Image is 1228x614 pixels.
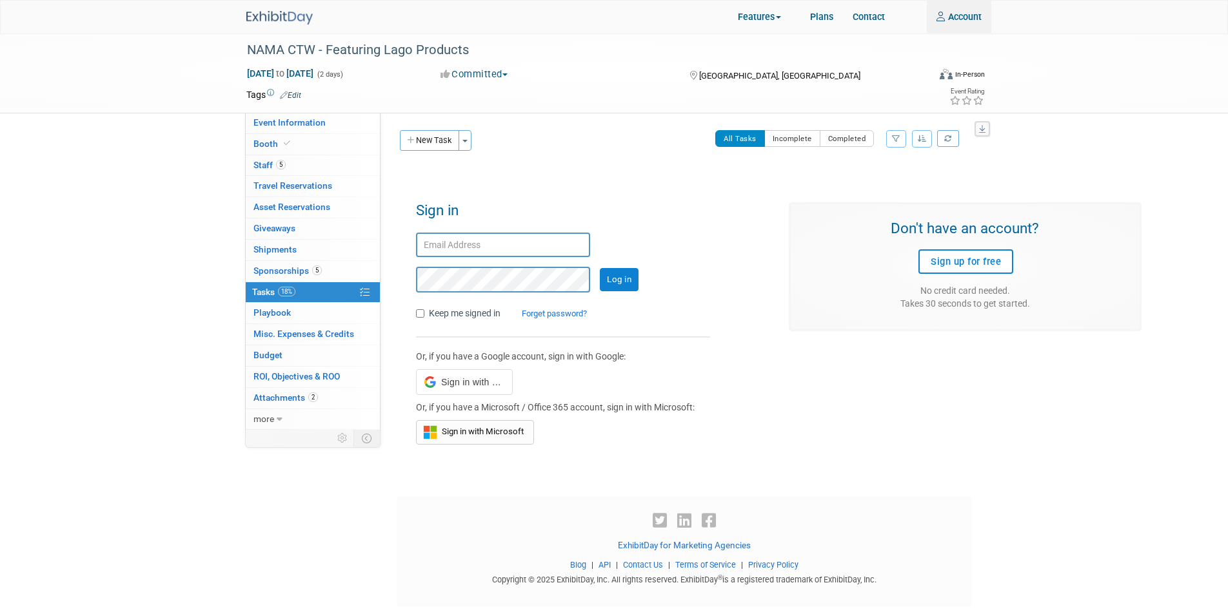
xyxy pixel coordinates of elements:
[675,560,736,570] a: Terms of Service
[416,401,700,414] div: Or, if you have a Microsoft / Office 365 account, sign in with Microsoft:
[246,303,380,323] a: Playbook
[400,130,459,151] button: New Task
[243,39,922,62] div: NAMA CTW - Featuring Lago Products
[764,130,820,147] button: Incomplete
[878,67,985,86] div: Event Format
[738,560,746,570] span: |
[246,155,380,176] a: Staff5
[316,70,343,79] span: (2 days)
[416,233,590,258] input: Email Address
[280,91,301,100] a: Edit
[253,265,322,276] span: Sponsorships
[940,69,953,79] img: Format-Inperson.png
[588,560,597,570] span: |
[253,350,282,360] span: Budget
[674,512,698,530] a: LinkedIn
[728,2,800,34] a: Features
[246,282,380,303] a: Tasks18%
[246,345,380,366] a: Budget
[416,420,534,445] button: Sign in with Microsoft
[927,1,991,33] a: Account
[246,11,313,24] img: ExhibitDay
[253,414,274,424] span: more
[253,371,340,381] span: ROI, Objectives & ROO
[332,430,354,446] td: Personalize Event Tab Strip
[253,202,330,212] span: Asset Reservations
[253,223,295,233] span: Giveaways
[600,268,639,291] input: Log in
[246,367,380,387] a: ROI, Objectives & ROO
[955,70,985,79] div: In-Person
[246,388,380,408] a: Attachments2
[665,560,673,570] span: |
[949,88,984,95] div: Event Rating
[416,369,513,395] div: Sign in with Google
[715,130,765,147] button: All Tasks
[797,297,1134,310] div: Takes 30 seconds to get started.
[253,307,291,318] span: Playbook
[246,197,380,218] a: Asset Reservations
[253,180,332,191] span: Travel Reservations
[253,117,326,128] span: Event Information
[718,574,722,581] sup: ®
[918,249,1013,274] a: Sign up for free
[276,160,286,169] span: 5
[843,1,895,33] a: Contact
[246,409,380,430] a: more
[797,284,1134,297] div: No credit card needed.
[397,571,972,586] div: Copyright © 2025 ExhibitDay, Inc. All rights reserved. ExhibitDay is a registered trademark of Ex...
[246,261,380,282] a: Sponsorships5
[937,130,959,147] a: Refresh
[618,540,751,550] a: ExhibitDay for Marketing Agencies
[253,392,318,403] span: Attachments
[246,218,380,239] a: Giveaways
[797,220,1134,239] h3: Don't have an account?
[429,307,500,320] label: Keep me signed in
[820,130,875,147] button: Completed
[416,351,626,361] span: Or, if you have a Google account, sign in with Google:
[502,309,587,318] a: Forget password?
[253,329,354,339] span: Misc. Expenses & Credits
[416,202,769,226] h1: Sign in
[599,560,611,570] a: API
[246,113,380,133] a: Event Information
[246,240,380,260] a: Shipments
[253,160,286,170] span: Staff
[312,265,322,275] span: 5
[570,560,586,570] a: Blog
[649,512,674,530] a: Twitter
[252,287,295,297] span: Tasks
[253,244,297,254] span: Shipments
[253,139,293,149] span: Booth
[284,140,290,147] i: Booth reservation complete
[246,88,301,101] td: Tags
[437,427,524,436] span: Sign in with Microsoft
[698,512,719,530] a: Facebook
[278,287,295,296] span: 18%
[800,1,843,33] a: Plans
[436,68,513,81] button: Committed
[246,324,380,345] a: Misc. Expenses & Credits
[246,68,314,79] span: [DATE] [DATE]
[423,425,437,439] img: Sign in with Microsoft
[246,176,380,197] a: Travel Reservations
[441,376,504,389] span: Sign in with Google
[748,560,798,570] a: Privacy Policy
[308,392,318,402] span: 2
[274,68,286,79] span: to
[246,134,380,155] a: Booth
[354,430,381,446] td: Toggle Event Tabs
[699,71,860,81] span: [GEOGRAPHIC_DATA], [GEOGRAPHIC_DATA]
[623,560,663,570] a: Contact Us
[613,560,621,570] span: |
